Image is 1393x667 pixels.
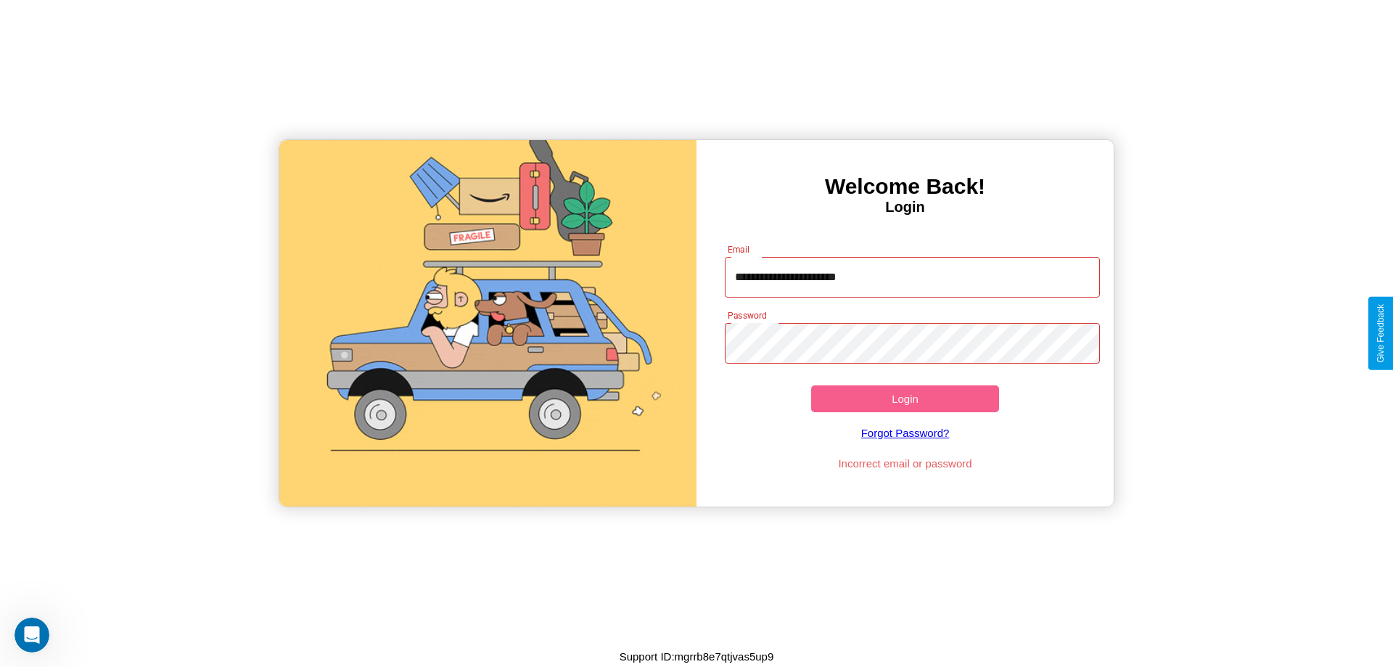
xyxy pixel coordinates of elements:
img: gif [279,140,696,507]
h3: Welcome Back! [696,174,1114,199]
label: Password [728,309,766,322]
label: Email [728,243,750,255]
p: Support ID: mgrrb8e7qtjvas5up9 [620,647,774,666]
div: Give Feedback [1376,304,1386,363]
a: Forgot Password? [718,412,1093,454]
iframe: Intercom live chat [15,618,49,652]
button: Login [811,385,999,412]
h4: Login [696,199,1114,216]
p: Incorrect email or password [718,454,1093,473]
